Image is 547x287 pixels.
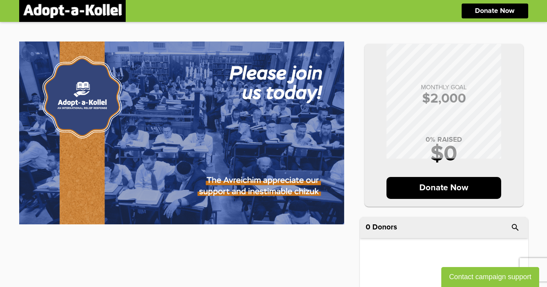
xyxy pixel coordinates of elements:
p: Donate Now [386,177,501,199]
span: 0 [366,224,370,231]
img: logonobg.png [23,4,122,18]
p: Donors [372,224,397,231]
p: Donate Now [475,7,515,14]
button: Contact campaign support [441,267,539,287]
i: search [511,223,520,232]
p: MONTHLY GOAL [372,84,516,90]
img: r3msbjdqXk.satEQKYwe6.jpg [19,42,344,224]
p: $ [372,92,516,105]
